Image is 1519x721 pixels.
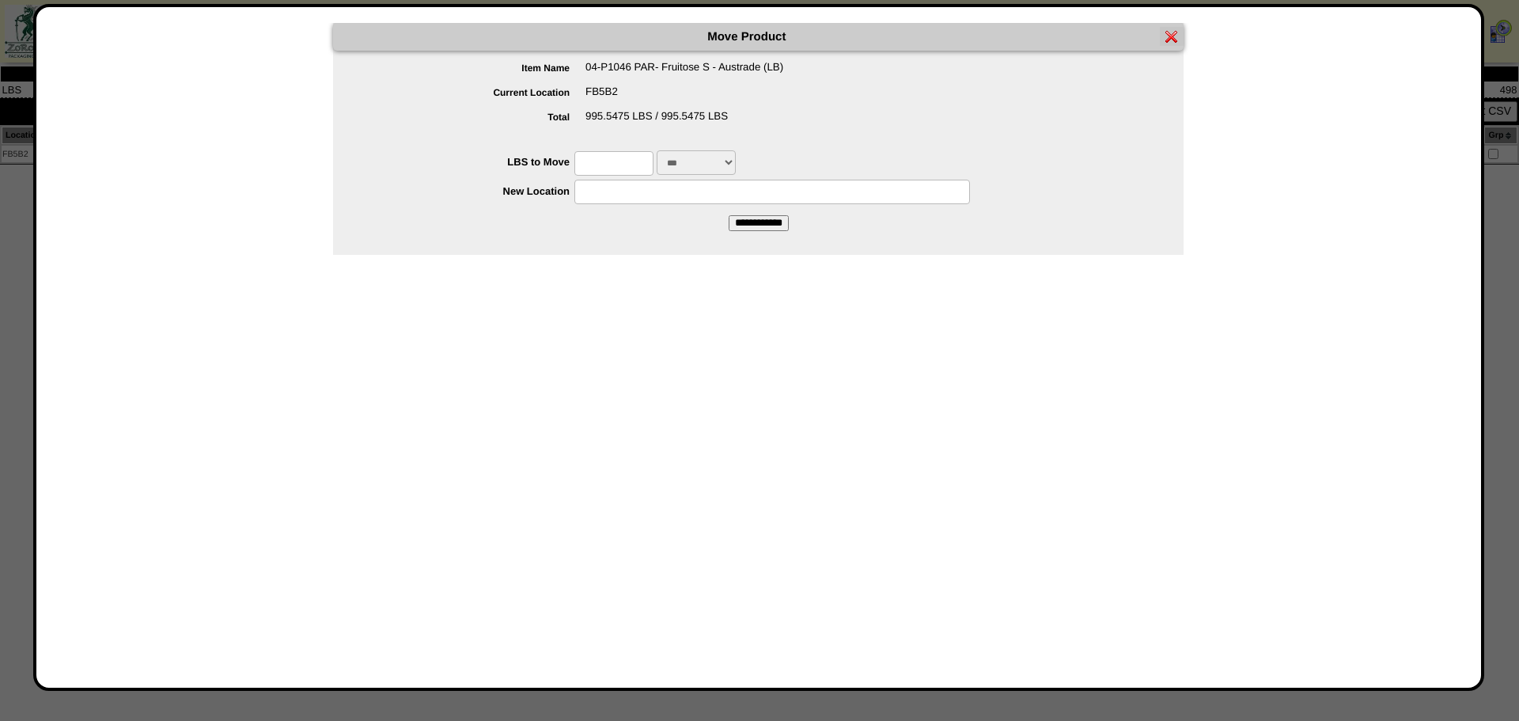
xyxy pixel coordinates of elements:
label: Item Name [365,63,585,74]
div: Move Product [333,23,1184,51]
div: 995.5475 LBS / 995.5475 LBS [365,110,1184,135]
label: LBS to Move [365,156,574,168]
label: Total [365,112,585,123]
div: 04-P1046 PAR- Fruitose S - Austrade (LB) [365,61,1184,85]
label: Current Location [365,87,585,98]
img: error.gif [1165,30,1178,43]
div: FB5B2 [365,85,1184,110]
label: New Location [365,185,574,197]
